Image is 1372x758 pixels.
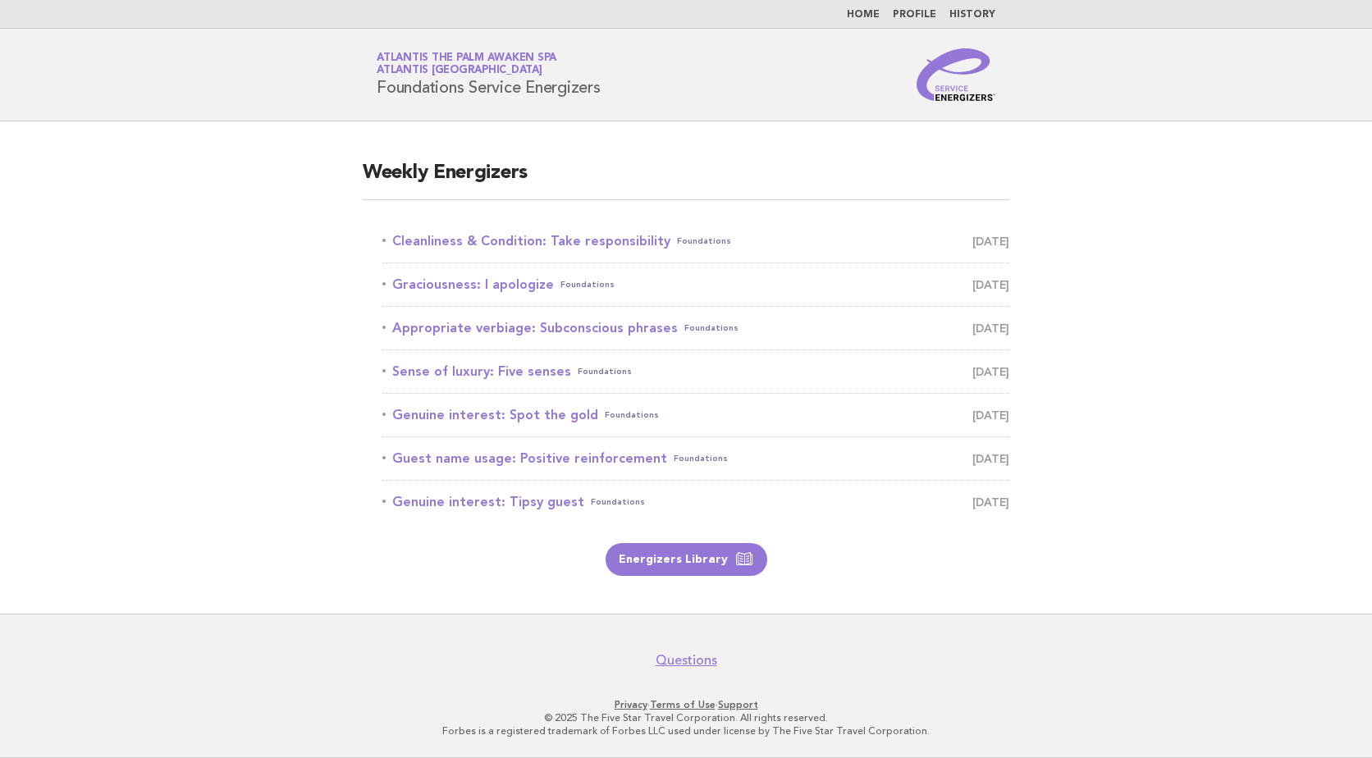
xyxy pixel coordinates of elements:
[591,491,645,514] span: Foundations
[382,360,1009,383] a: Sense of luxury: Five sensesFoundations [DATE]
[184,698,1188,711] p: · ·
[972,404,1009,427] span: [DATE]
[184,711,1188,724] p: © 2025 The Five Star Travel Corporation. All rights reserved.
[972,360,1009,383] span: [DATE]
[718,699,758,710] a: Support
[377,53,556,75] a: Atlantis The Palm Awaken SpaAtlantis [GEOGRAPHIC_DATA]
[847,10,880,20] a: Home
[382,491,1009,514] a: Genuine interest: Tipsy guestFoundations [DATE]
[605,404,659,427] span: Foundations
[377,53,601,96] h1: Foundations Service Energizers
[656,652,717,669] a: Questions
[972,447,1009,470] span: [DATE]
[578,360,632,383] span: Foundations
[382,404,1009,427] a: Genuine interest: Spot the goldFoundations [DATE]
[972,317,1009,340] span: [DATE]
[972,491,1009,514] span: [DATE]
[684,317,739,340] span: Foundations
[949,10,995,20] a: History
[893,10,936,20] a: Profile
[382,317,1009,340] a: Appropriate verbiage: Subconscious phrasesFoundations [DATE]
[606,543,767,576] a: Energizers Library
[650,699,716,710] a: Terms of Use
[377,66,542,76] span: Atlantis [GEOGRAPHIC_DATA]
[382,230,1009,253] a: Cleanliness & Condition: Take responsibilityFoundations [DATE]
[674,447,728,470] span: Foundations
[917,48,995,101] img: Service Energizers
[560,273,615,296] span: Foundations
[677,230,731,253] span: Foundations
[184,724,1188,737] p: Forbes is a registered trademark of Forbes LLC used under license by The Five Star Travel Corpora...
[615,699,647,710] a: Privacy
[972,230,1009,253] span: [DATE]
[382,447,1009,470] a: Guest name usage: Positive reinforcementFoundations [DATE]
[972,273,1009,296] span: [DATE]
[382,273,1009,296] a: Graciousness: I apologizeFoundations [DATE]
[363,160,1009,200] h2: Weekly Energizers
